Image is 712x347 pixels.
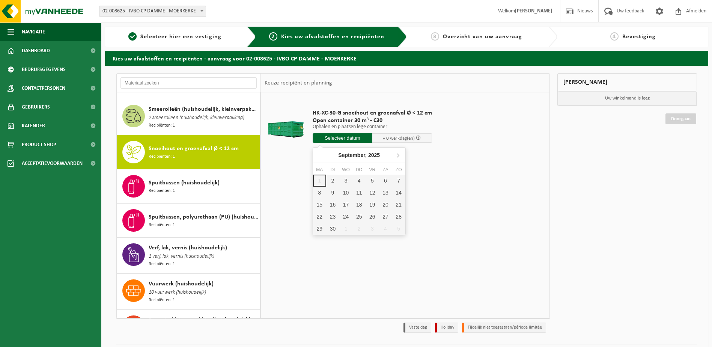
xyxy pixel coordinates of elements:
span: Kies uw afvalstoffen en recipiënten [281,34,384,40]
button: Vuurwerk (huishoudelijk) 10 vuurwerk (huishoudelijk) Recipiënten: 1 [117,274,260,310]
span: 02-008625 - IVBO CP DAMME - MOERKERKE [99,6,206,17]
button: Spuitbussen (huishoudelijk) Recipiënten: 1 [117,169,260,204]
div: 5 [392,223,405,235]
span: Open container 30 m³ - C30 [313,117,432,124]
div: vr [366,166,379,173]
span: HK-XC-30-G snoeihout en groenafval Ø < 12 cm [313,109,432,117]
button: Snoeihout en groenafval Ø < 12 cm Recipiënten: 1 [117,135,260,169]
div: 7 [392,175,405,187]
div: 25 [352,211,366,223]
button: Verf, lak, vernis (huishoudelijk) 1 verf, lak, vernis (huishoudelijk) Recipiënten: 1 [117,238,260,274]
div: 6 [379,175,392,187]
button: Smeerolieën (huishoudelijk, kleinverpakking) 2 smeerolieën (huishoudelijk, kleinverpakking) Recip... [117,99,260,135]
span: Acceptatievoorwaarden [22,154,83,173]
div: za [379,166,392,173]
span: Snoeihout en groenafval Ø < 12 cm [149,144,239,153]
p: Uw winkelmand is leeg [558,91,697,106]
span: 1 verf, lak, vernis (huishoudelijk) [149,252,214,261]
div: 30 [326,223,339,235]
input: Materiaal zoeken [120,77,257,89]
div: 4 [379,223,392,235]
div: 18 [352,199,366,211]
div: 28 [392,211,405,223]
div: 13 [379,187,392,199]
div: [PERSON_NAME] [557,73,697,91]
span: Spuitbussen (huishoudelijk) [149,178,220,187]
div: 12 [366,187,379,199]
span: Kalender [22,116,45,135]
div: 4 [352,175,366,187]
div: September, [335,149,383,161]
li: Tijdelijk niet toegestaan/période limitée [462,323,546,333]
span: Recipiënten: 1 [149,153,175,160]
div: 10 [339,187,352,199]
span: Vuurwerk (huishoudelijk) [149,279,214,288]
span: Bedrijfsgegevens [22,60,66,79]
div: 17 [339,199,352,211]
h2: Kies uw afvalstoffen en recipiënten - aanvraag voor 02-008625 - IVBO CP DAMME - MOERKERKE [105,51,708,65]
div: 9 [326,187,339,199]
div: do [352,166,366,173]
div: 15 [313,199,326,211]
span: 1 [128,32,137,41]
span: Contactpersonen [22,79,65,98]
a: Doorgaan [665,113,696,124]
li: Holiday [435,323,458,333]
span: Recipiënten: 1 [149,122,175,129]
div: 2 [352,223,366,235]
input: Selecteer datum [313,133,372,143]
span: Bevestiging [622,34,656,40]
span: Recipiënten: 1 [149,222,175,229]
div: 14 [392,187,405,199]
span: Product Shop [22,135,56,154]
div: 21 [392,199,405,211]
div: 23 [326,211,339,223]
div: 26 [366,211,379,223]
a: 1Selecteer hier een vestiging [109,32,241,41]
li: Vaste dag [403,323,431,333]
div: 22 [313,211,326,223]
div: 29 [313,223,326,235]
span: Spuitbussen, polyurethaan (PU) (huishoudelijk) [149,213,258,222]
div: 20 [379,199,392,211]
span: Gebruikers [22,98,50,116]
div: 3 [366,223,379,235]
span: + 0 werkdag(en) [383,136,415,141]
button: Zuren in kleinverpakking(huishoudelijk) [117,310,260,345]
div: 2 [326,175,339,187]
div: 3 [339,175,352,187]
i: 2025 [368,152,380,158]
span: Overzicht van uw aanvraag [443,34,522,40]
div: ma [313,166,326,173]
div: 27 [379,211,392,223]
span: Recipiënten: 1 [149,297,175,304]
div: zo [392,166,405,173]
span: 2 [269,32,277,41]
div: 1 [339,223,352,235]
span: Zuren in kleinverpakking(huishoudelijk) [149,315,251,324]
span: Recipiënten: 1 [149,261,175,268]
span: Selecteer hier een vestiging [140,34,221,40]
button: Spuitbussen, polyurethaan (PU) (huishoudelijk) Recipiënten: 1 [117,204,260,238]
div: 24 [339,211,352,223]
span: 4 [610,32,619,41]
span: Smeerolieën (huishoudelijk, kleinverpakking) [149,105,258,114]
span: Recipiënten: 1 [149,187,175,195]
span: Verf, lak, vernis (huishoudelijk) [149,243,227,252]
div: di [326,166,339,173]
div: 11 [352,187,366,199]
div: 5 [366,175,379,187]
p: Ophalen en plaatsen lege container [313,124,432,130]
div: Keuze recipiënt en planning [261,74,336,92]
span: Navigatie [22,23,45,41]
span: 10 vuurwerk (huishoudelijk) [149,288,206,297]
div: wo [339,166,352,173]
span: Dashboard [22,41,50,60]
strong: [PERSON_NAME] [515,8,552,14]
span: 2 smeerolieën (huishoudelijk, kleinverpakking) [149,114,244,122]
div: 16 [326,199,339,211]
span: 3 [431,32,439,41]
div: 19 [366,199,379,211]
div: 8 [313,187,326,199]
